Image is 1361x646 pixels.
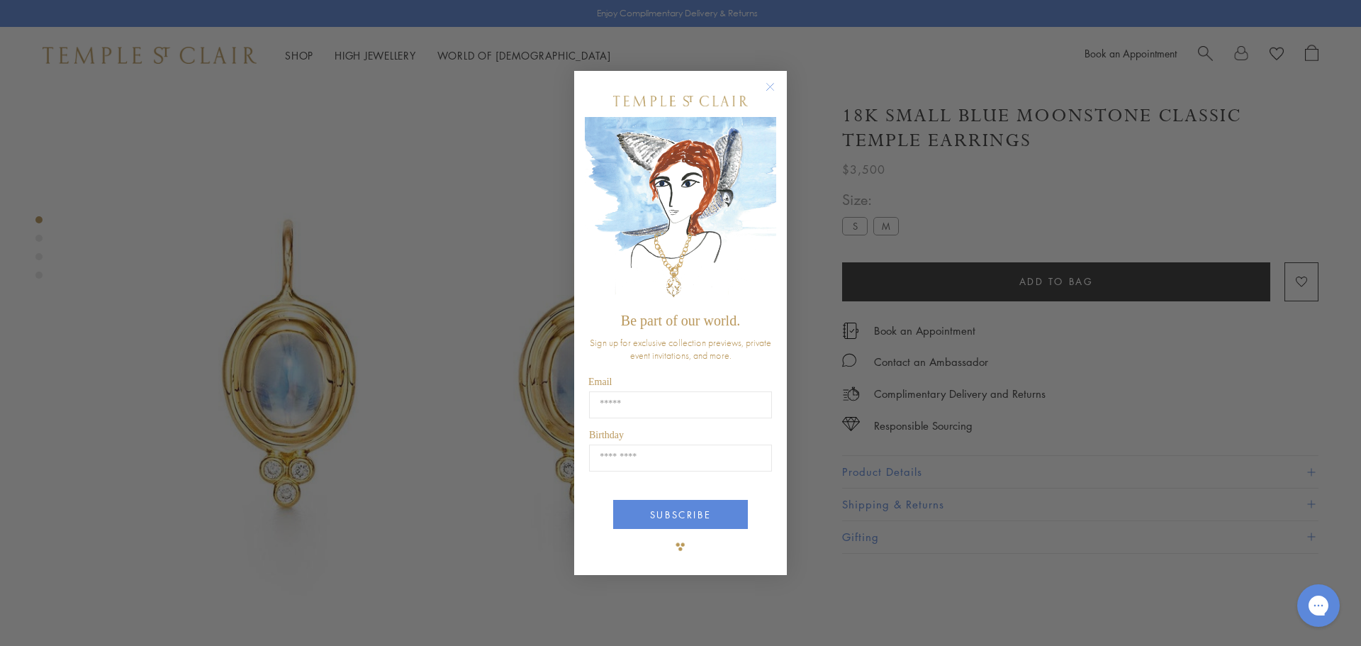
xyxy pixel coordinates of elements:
[589,391,772,418] input: Email
[590,336,771,362] span: Sign up for exclusive collection previews, private event invitations, and more.
[588,377,612,387] span: Email
[613,96,748,106] img: Temple St. Clair
[1290,579,1347,632] iframe: Gorgias live chat messenger
[666,533,695,561] img: TSC
[768,85,786,103] button: Close dialog
[589,430,624,440] span: Birthday
[613,500,748,529] button: SUBSCRIBE
[621,313,740,328] span: Be part of our world.
[585,117,776,306] img: c4a9eb12-d91a-4d4a-8ee0-386386f4f338.jpeg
